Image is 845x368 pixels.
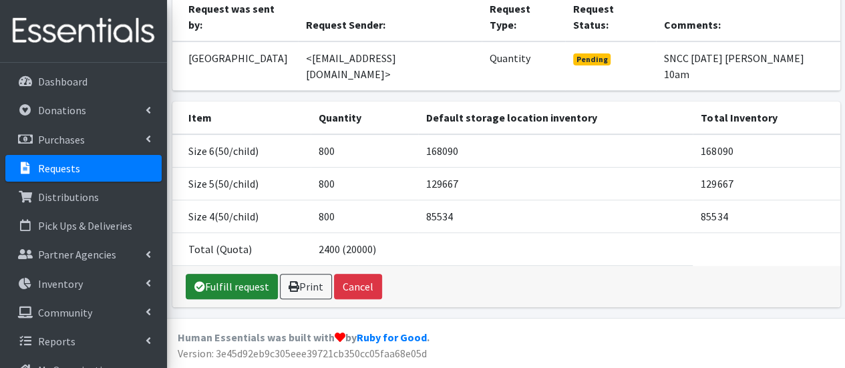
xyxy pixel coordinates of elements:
[5,97,162,124] a: Donations
[311,102,419,134] th: Quantity
[693,200,840,232] td: 85534
[334,274,382,299] button: Cancel
[298,41,482,91] td: <[EMAIL_ADDRESS][DOMAIN_NAME]>
[5,9,162,53] img: HumanEssentials
[5,68,162,95] a: Dashboard
[656,41,840,91] td: SNCC [DATE] [PERSON_NAME] 10am
[38,190,99,204] p: Distributions
[38,335,75,348] p: Reports
[311,134,419,168] td: 800
[418,200,693,232] td: 85534
[5,328,162,355] a: Reports
[5,241,162,268] a: Partner Agencies
[573,53,611,65] span: Pending
[418,167,693,200] td: 129667
[693,102,840,134] th: Total Inventory
[418,102,693,134] th: Default storage location inventory
[5,184,162,210] a: Distributions
[693,134,840,168] td: 168090
[172,41,299,91] td: [GEOGRAPHIC_DATA]
[38,133,85,146] p: Purchases
[172,167,311,200] td: Size 5(50/child)
[38,277,83,291] p: Inventory
[5,155,162,182] a: Requests
[693,167,840,200] td: 129667
[172,200,311,232] td: Size 4(50/child)
[178,347,427,360] span: Version: 3e45d92eb9c305eee39721cb350cc05faa68e05d
[280,274,332,299] a: Print
[38,306,92,319] p: Community
[482,41,564,91] td: Quantity
[418,134,693,168] td: 168090
[311,232,419,265] td: 2400 (20000)
[311,200,419,232] td: 800
[38,162,80,175] p: Requests
[38,219,132,232] p: Pick Ups & Deliveries
[38,104,86,117] p: Donations
[5,299,162,326] a: Community
[172,102,311,134] th: Item
[38,75,88,88] p: Dashboard
[311,167,419,200] td: 800
[178,331,430,344] strong: Human Essentials was built with by .
[5,126,162,153] a: Purchases
[172,134,311,168] td: Size 6(50/child)
[186,274,278,299] a: Fulfill request
[357,331,427,344] a: Ruby for Good
[5,270,162,297] a: Inventory
[172,232,311,265] td: Total (Quota)
[5,212,162,239] a: Pick Ups & Deliveries
[38,248,116,261] p: Partner Agencies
